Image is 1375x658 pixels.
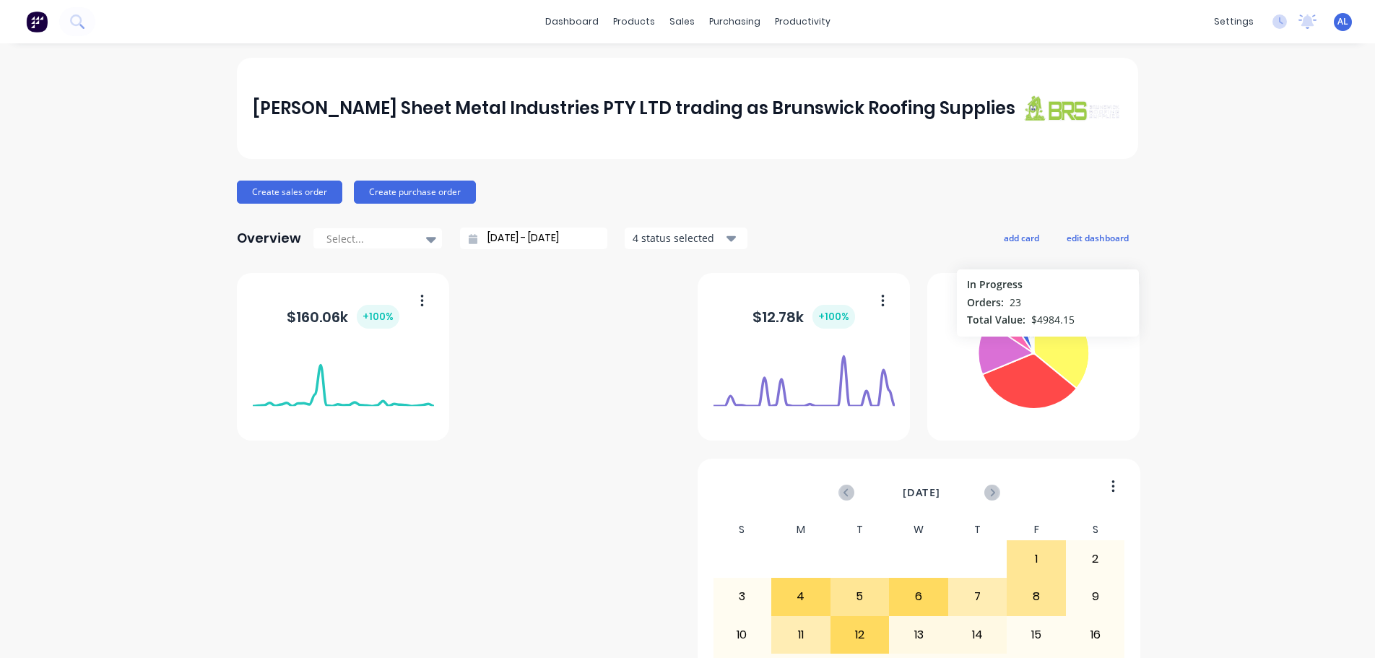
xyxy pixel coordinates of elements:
[237,224,301,253] div: Overview
[831,579,889,615] div: 5
[606,11,662,33] div: products
[1007,519,1066,540] div: F
[357,305,399,329] div: + 100 %
[702,11,768,33] div: purchasing
[713,617,771,653] div: 10
[772,617,830,653] div: 11
[812,305,855,329] div: + 100 %
[253,94,1015,123] div: [PERSON_NAME] Sheet Metal Industries PTY LTD trading as Brunswick Roofing Supplies
[1007,541,1065,577] div: 1
[287,305,399,329] div: $ 160.06k
[949,617,1007,653] div: 14
[1067,541,1124,577] div: 2
[948,519,1007,540] div: T
[903,485,940,501] span: [DATE]
[949,579,1007,615] div: 7
[752,305,855,329] div: $ 12.78k
[1066,519,1125,540] div: S
[1021,95,1122,121] img: J A Sheet Metal Industries PTY LTD trading as Brunswick Roofing Supplies
[633,230,724,246] div: 4 status selected
[1007,579,1065,615] div: 8
[890,579,947,615] div: 6
[237,181,342,204] button: Create sales order
[625,228,747,249] button: 4 status selected
[772,579,830,615] div: 4
[771,519,830,540] div: M
[768,11,838,33] div: productivity
[830,519,890,540] div: T
[713,579,771,615] div: 3
[1057,228,1138,247] button: edit dashboard
[1067,617,1124,653] div: 16
[1207,11,1261,33] div: settings
[354,181,476,204] button: Create purchase order
[890,617,947,653] div: 13
[662,11,702,33] div: sales
[1337,15,1348,28] span: AL
[538,11,606,33] a: dashboard
[1007,617,1065,653] div: 15
[1067,579,1124,615] div: 9
[994,228,1049,247] button: add card
[26,11,48,33] img: Factory
[889,519,948,540] div: W
[831,617,889,653] div: 12
[713,519,772,540] div: S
